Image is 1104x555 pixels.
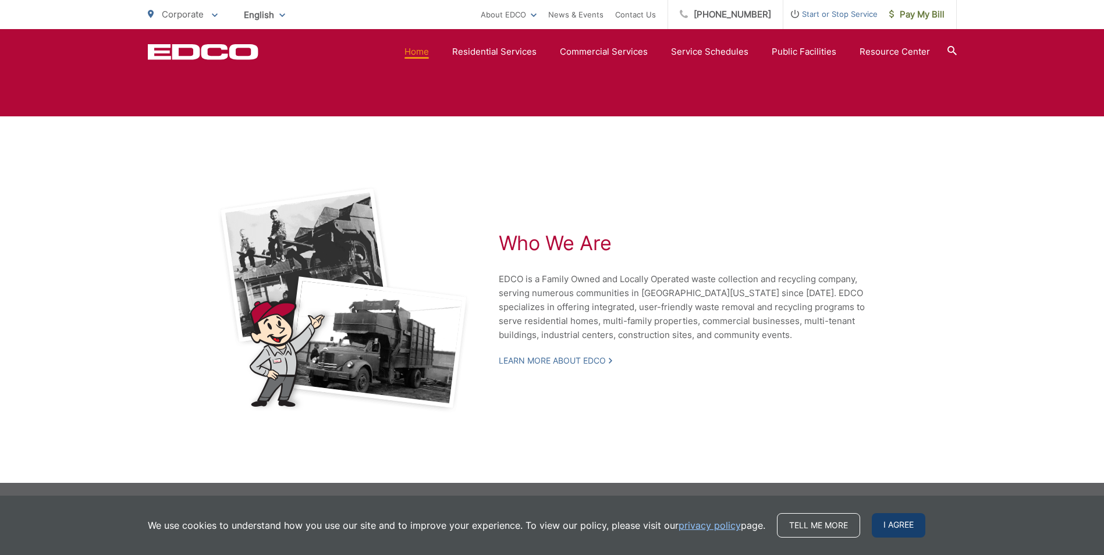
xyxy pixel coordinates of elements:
a: Resource Center [860,45,930,59]
span: Corporate [162,9,204,20]
a: Contact Us [615,8,656,22]
img: Black and white photos of early garbage trucks [218,186,470,413]
a: EDCD logo. Return to the homepage. [148,44,258,60]
a: Tell me more [777,513,860,538]
a: Residential Services [452,45,537,59]
a: Home [404,45,429,59]
a: About EDCO [481,8,537,22]
span: I agree [872,513,925,538]
a: Public Facilities [772,45,836,59]
a: News & Events [548,8,604,22]
a: privacy policy [679,518,741,532]
p: We use cookies to understand how you use our site and to improve your experience. To view our pol... [148,518,765,532]
a: Service Schedules [671,45,748,59]
h2: Who We Are [499,232,889,255]
a: Commercial Services [560,45,648,59]
span: English [235,5,294,25]
a: Learn More About EDCO [499,355,612,366]
span: Pay My Bill [889,8,945,22]
p: EDCO is a Family Owned and Locally Operated waste collection and recycling company, serving numer... [499,272,889,342]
